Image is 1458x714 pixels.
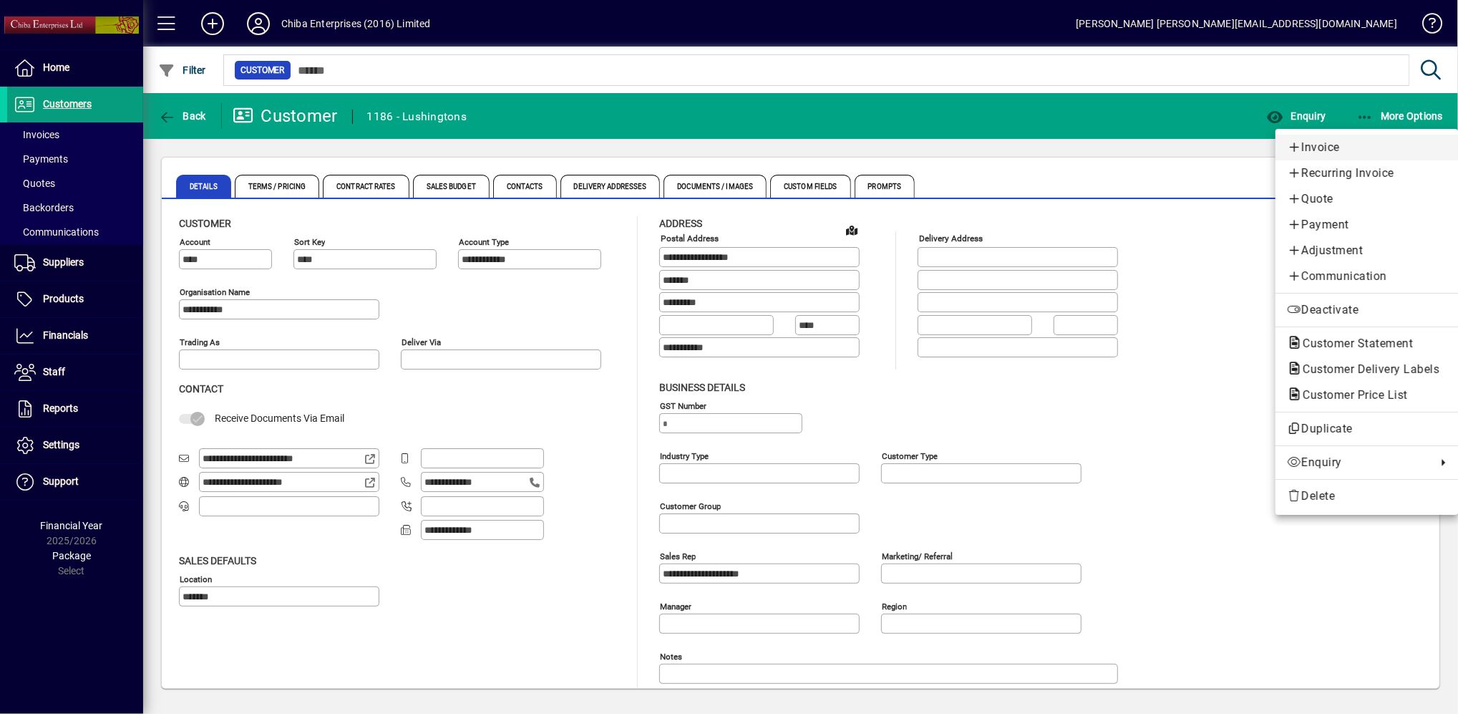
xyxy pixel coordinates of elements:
span: Customer Delivery Labels [1287,362,1447,376]
span: Deactivate [1287,301,1447,319]
span: Communication [1287,268,1447,285]
span: Delete [1287,488,1447,505]
span: Recurring Invoice [1287,165,1447,182]
span: Duplicate [1287,420,1447,438]
span: Adjustment [1287,242,1447,259]
span: Customer Price List [1287,388,1415,402]
button: Deactivate customer [1275,297,1458,323]
span: Payment [1287,216,1447,233]
span: Enquiry [1287,454,1429,471]
span: Quote [1287,190,1447,208]
span: Invoice [1287,139,1447,156]
span: Customer Statement [1287,337,1420,350]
